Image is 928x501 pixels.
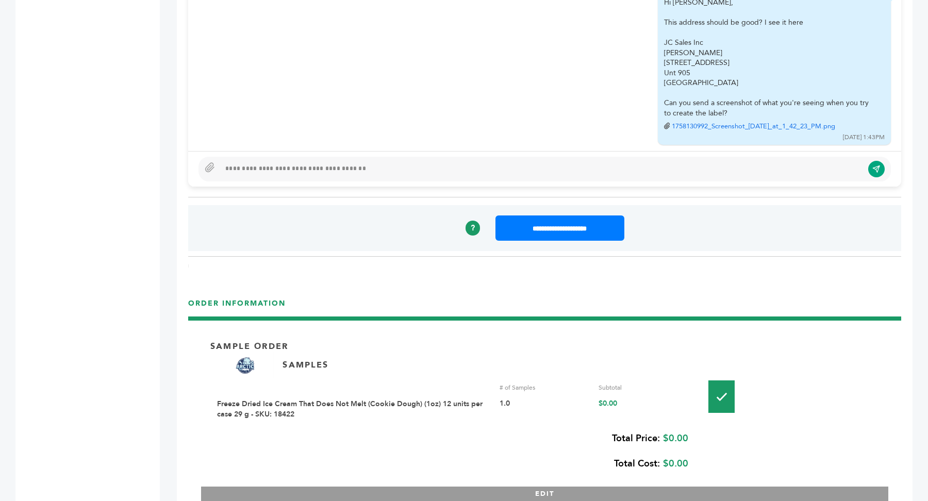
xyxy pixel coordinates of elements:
[612,432,660,445] b: Total Price:
[664,18,870,28] div: This address should be good? I see it here
[500,399,591,419] div: 1.0
[664,98,870,118] div: Can you send a screenshot of what you're seeing when you try to create the label?
[599,383,690,392] div: Subtotal
[500,383,591,392] div: # of Samples
[664,58,870,68] div: [STREET_ADDRESS]
[664,68,870,78] div: Unt 905
[217,399,483,419] a: Freeze Dried Ice Cream That Does Not Melt (Cookie Dough) (1oz) 12 units per case 29 g - SKU: 18422
[664,78,870,88] div: [GEOGRAPHIC_DATA]
[210,352,280,378] img: Brand Name
[708,380,735,413] img: Pallet-Icons-01.png
[210,341,288,352] p: Sample Order
[466,221,480,235] a: ?
[664,48,870,58] div: [PERSON_NAME]
[843,133,885,142] div: [DATE] 1:43PM
[664,38,870,48] div: JC Sales Inc
[188,298,901,316] h3: ORDER INFORMATION
[283,359,328,371] p: SAMPLES
[614,457,660,470] b: Total Cost:
[599,399,690,419] div: $0.00
[672,122,835,131] a: 1758130992_Screenshot_[DATE]_at_1_42_23_PM.png
[210,426,688,476] div: $0.00 $0.00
